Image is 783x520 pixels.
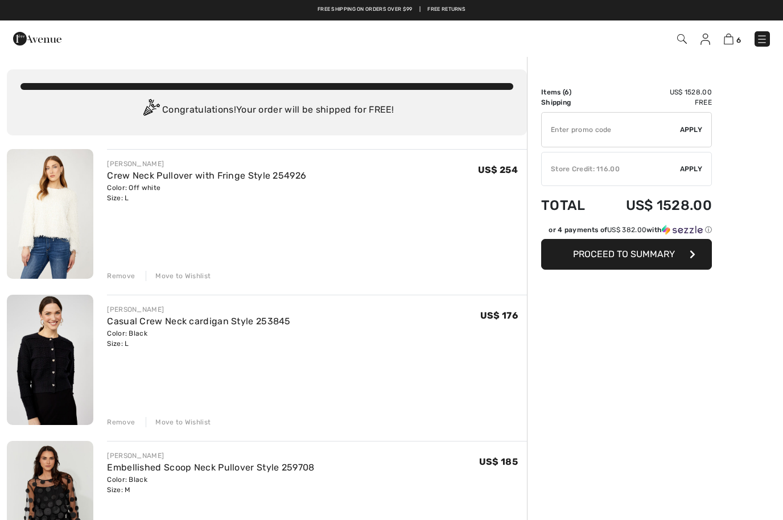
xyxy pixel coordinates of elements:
div: or 4 payments ofUS$ 382.00withSezzle Click to learn more about Sezzle [541,225,712,239]
span: 6 [736,36,741,44]
span: US$ 382.00 [607,226,646,234]
div: [PERSON_NAME] [107,451,314,461]
img: Crew Neck Pullover with Fringe Style 254926 [7,149,93,279]
div: Congratulations! Your order will be shipped for FREE! [20,99,513,122]
a: 6 [724,32,741,46]
img: 1ère Avenue [13,27,61,50]
span: US$ 176 [480,310,518,321]
div: or 4 payments of with [549,225,712,235]
span: US$ 254 [478,164,518,175]
div: Color: Black Size: M [107,474,314,495]
td: US$ 1528.00 [599,186,712,225]
div: Move to Wishlist [146,417,211,427]
div: Store Credit: 116.00 [542,164,680,174]
a: Casual Crew Neck cardigan Style 253845 [107,316,290,327]
img: Menu [756,34,768,45]
img: Sezzle [662,225,703,235]
div: [PERSON_NAME] [107,159,306,169]
td: US$ 1528.00 [599,87,712,97]
div: Move to Wishlist [146,271,211,281]
div: Color: Black Size: L [107,328,290,349]
a: Free Returns [427,6,465,14]
img: Shopping Bag [724,34,733,44]
div: Remove [107,271,135,281]
span: US$ 185 [479,456,518,467]
a: Crew Neck Pullover with Fringe Style 254926 [107,170,306,181]
input: Promo code [542,113,680,147]
td: Free [599,97,712,108]
span: Proceed to Summary [573,249,675,259]
img: Congratulation2.svg [139,99,162,122]
td: Shipping [541,97,599,108]
img: Casual Crew Neck cardigan Style 253845 [7,295,93,425]
a: 1ère Avenue [13,32,61,43]
span: 6 [564,88,569,96]
a: Embellished Scoop Neck Pullover Style 259708 [107,462,314,473]
td: Total [541,186,599,225]
a: Free shipping on orders over $99 [318,6,413,14]
div: [PERSON_NAME] [107,304,290,315]
span: Apply [680,125,703,135]
span: | [419,6,421,14]
img: My Info [700,34,710,45]
span: Apply [680,164,703,174]
img: Search [677,34,687,44]
td: Items ( ) [541,87,599,97]
div: Color: Off white Size: L [107,183,306,203]
button: Proceed to Summary [541,239,712,270]
div: Remove [107,417,135,427]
